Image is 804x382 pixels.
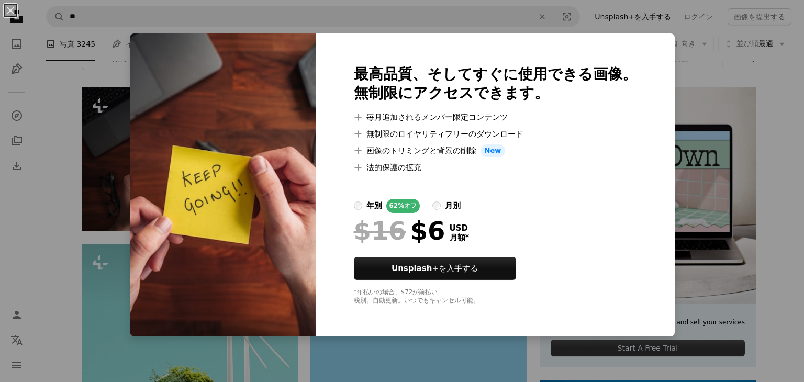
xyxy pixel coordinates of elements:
div: 月別 [445,199,461,212]
span: $16 [354,217,406,244]
span: New [481,144,506,157]
li: 毎月追加されるメンバー限定コンテンツ [354,111,637,123]
div: 年別 [366,199,382,212]
li: 画像のトリミングと背景の削除 [354,144,637,157]
strong: Unsplash+ [392,264,439,273]
span: USD [450,223,470,233]
input: 年別62%オフ [354,201,362,210]
div: 62% オフ [386,199,420,213]
h2: 最高品質、そしてすぐに使用できる画像。 無制限にアクセスできます。 [354,65,637,103]
img: premium_photo-1674489620667-eaf4a0094996 [130,33,316,336]
input: 月別 [432,201,441,210]
div: *年払いの場合、 $72 が前払い 税別。自動更新。いつでもキャンセル可能。 [354,288,637,305]
li: 法的保護の拡充 [354,161,637,174]
li: 無制限のロイヤリティフリーのダウンロード [354,128,637,140]
button: Unsplash+を入手する [354,257,516,280]
div: $6 [354,217,445,244]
